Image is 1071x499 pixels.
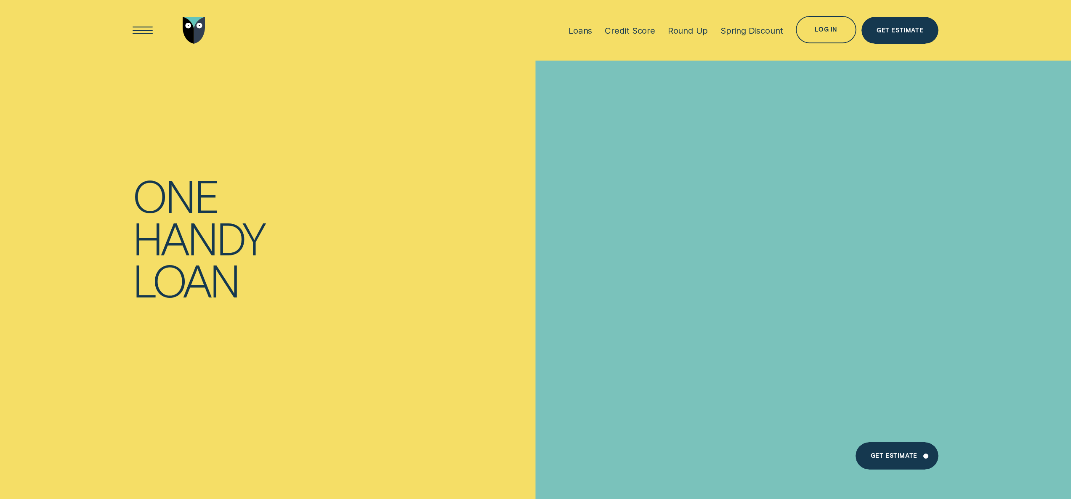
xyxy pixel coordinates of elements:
button: Open Menu [129,17,157,44]
div: Spring Discount [720,25,783,36]
img: Wisr [183,17,205,44]
div: Loans [569,25,592,36]
div: Credit Score [605,25,655,36]
a: Get Estimate [861,17,938,44]
button: Log in [796,16,856,43]
div: Round Up [668,25,708,36]
a: Get Estimate [856,442,938,470]
h4: One handy loan [133,174,395,300]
